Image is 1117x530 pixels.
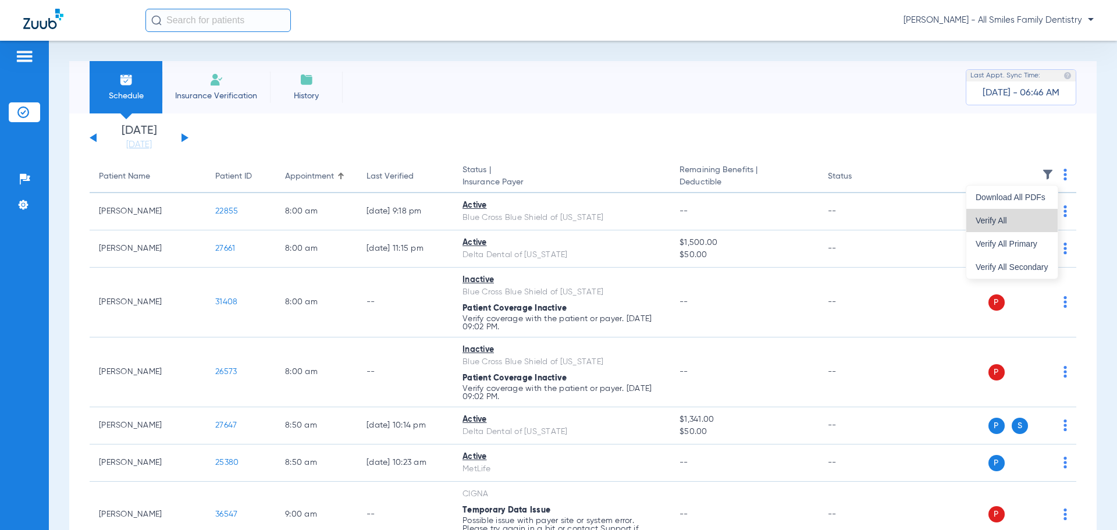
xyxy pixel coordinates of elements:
[976,263,1048,271] span: Verify All Secondary
[976,216,1048,225] span: Verify All
[976,193,1048,201] span: Download All PDFs
[1059,474,1117,530] iframe: Chat Widget
[976,240,1048,248] span: Verify All Primary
